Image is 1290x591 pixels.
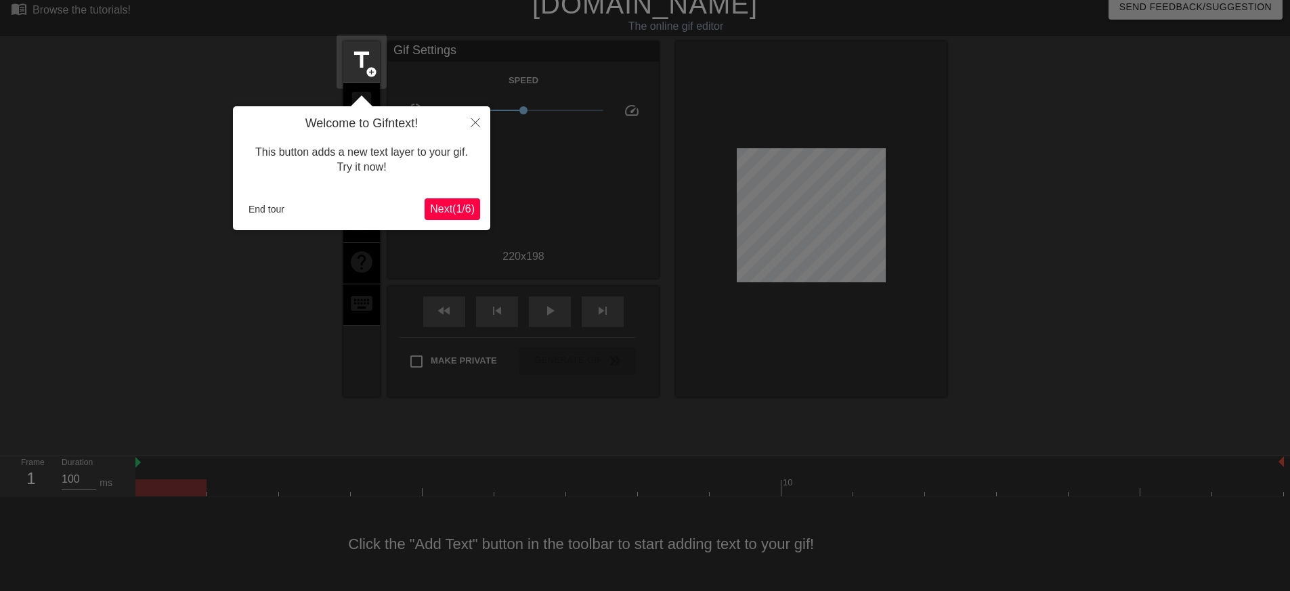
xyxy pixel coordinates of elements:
button: Close [460,106,490,137]
button: End tour [243,199,290,219]
span: Next ( 1 / 6 ) [430,203,475,215]
button: Next [425,198,480,220]
h4: Welcome to Gifntext! [243,116,480,131]
div: This button adds a new text layer to your gif. Try it now! [243,131,480,189]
